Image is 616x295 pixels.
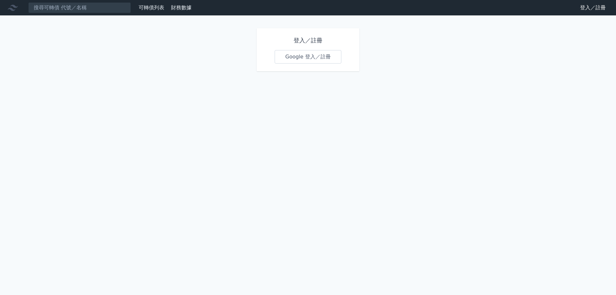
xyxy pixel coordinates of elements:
[275,50,341,64] a: Google 登入／註冊
[171,4,192,11] a: 財務數據
[139,4,164,11] a: 可轉債列表
[575,3,611,13] a: 登入／註冊
[275,36,341,45] h1: 登入／註冊
[28,2,131,13] input: 搜尋可轉債 代號／名稱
